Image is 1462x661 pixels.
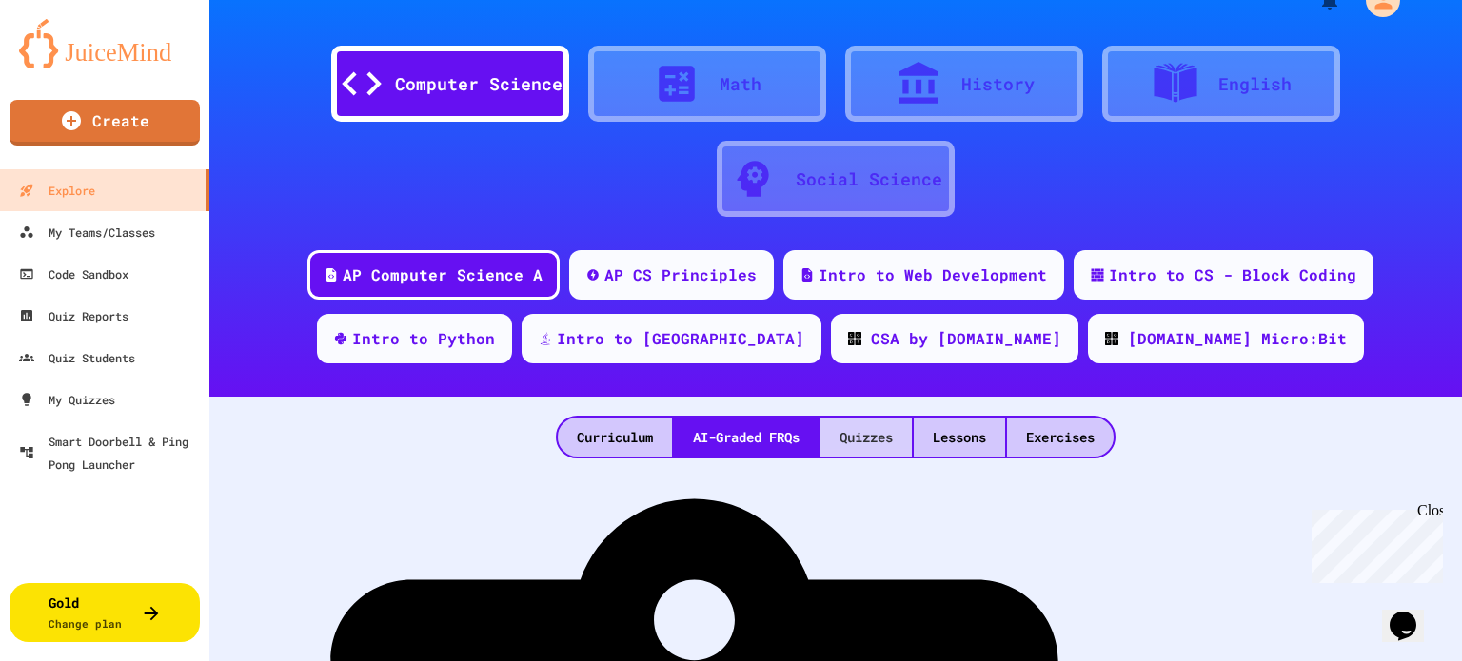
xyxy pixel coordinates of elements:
img: logo-orange.svg [19,19,190,68]
div: Chat with us now!Close [8,8,131,121]
div: CSA by [DOMAIN_NAME] [871,327,1061,350]
div: Quiz Reports [19,304,128,327]
div: My Teams/Classes [19,221,155,243]
iframe: chat widget [1382,585,1443,642]
div: Lessons [914,418,1005,457]
div: Smart Doorbell & Ping Pong Launcher [19,430,202,476]
div: Quiz Students [19,346,135,369]
div: Gold [49,593,122,632]
div: Curriculum [558,418,672,457]
button: GoldChange plan [10,583,200,642]
span: Change plan [49,616,122,631]
div: History [961,71,1035,97]
div: Intro to [GEOGRAPHIC_DATA] [557,327,804,350]
div: English [1218,71,1292,97]
div: Intro to CS - Block Coding [1109,263,1356,286]
div: Intro to Web Development [819,263,1047,286]
div: AI-Graded FRQs [674,418,819,457]
div: Quizzes [820,418,912,457]
div: Intro to Python [352,327,495,350]
div: Social Science [796,166,942,192]
iframe: chat widget [1304,502,1443,583]
img: CODE_logo_RGB.png [848,332,861,345]
div: Explore [19,179,95,202]
div: Math [720,71,761,97]
div: [DOMAIN_NAME] Micro:Bit [1128,327,1347,350]
a: Create [10,100,200,146]
div: My Quizzes [19,388,115,411]
div: Computer Science [395,71,563,97]
div: Exercises [1007,418,1114,457]
img: CODE_logo_RGB.png [1105,332,1118,345]
div: AP Computer Science A [343,263,543,286]
div: Code Sandbox [19,262,128,285]
div: AP CS Principles [604,263,757,286]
